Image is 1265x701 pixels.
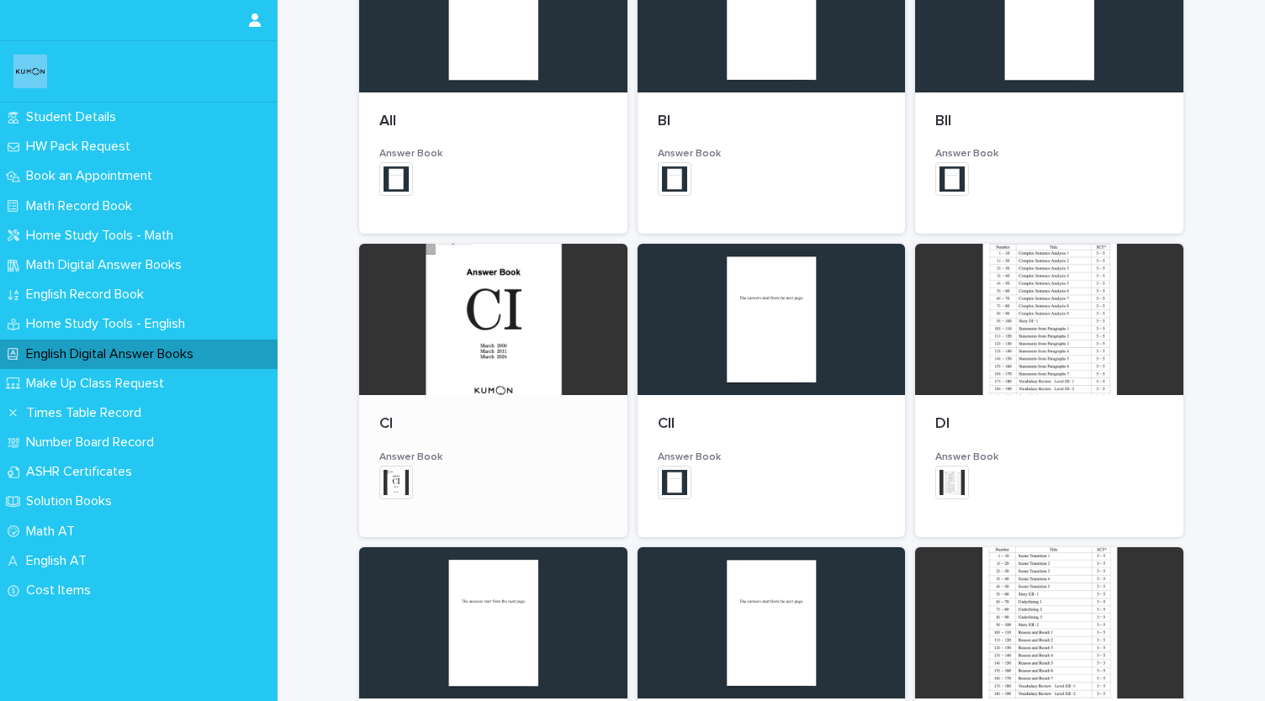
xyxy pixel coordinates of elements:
p: CI [379,415,607,434]
p: Number Board Record [19,435,167,451]
a: CIIAnswer Book [638,244,906,537]
h3: Answer Book [935,147,1163,161]
p: CII [658,415,886,434]
p: English AT [19,553,100,569]
p: DI [935,415,1163,434]
h3: Answer Book [658,147,886,161]
p: Book an Appointment [19,168,166,184]
p: Home Study Tools - English [19,316,198,332]
p: Math AT [19,524,88,540]
img: o6XkwfS7S2qhyeB9lxyF [13,55,47,88]
p: BI [658,113,886,131]
p: HW Pack Request [19,139,144,155]
a: DIAnswer Book [915,244,1183,537]
p: Make Up Class Request [19,376,177,392]
p: English Digital Answer Books [19,346,207,362]
p: Cost Items [19,582,104,598]
p: Solution Books [19,493,125,509]
p: BII [935,113,1163,131]
h3: Answer Book [658,451,886,464]
p: Home Study Tools - Math [19,228,187,244]
a: CIAnswer Book [359,244,627,537]
p: Student Details [19,109,130,125]
h3: Answer Book [379,147,607,161]
p: English Record Book [19,287,157,303]
p: AII [379,113,607,131]
p: Times Table Record [19,405,155,421]
h3: Answer Book [379,451,607,464]
h3: Answer Book [935,451,1163,464]
p: Math Digital Answer Books [19,257,195,273]
p: ASHR Certificates [19,464,146,480]
p: Math Record Book [19,198,146,214]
